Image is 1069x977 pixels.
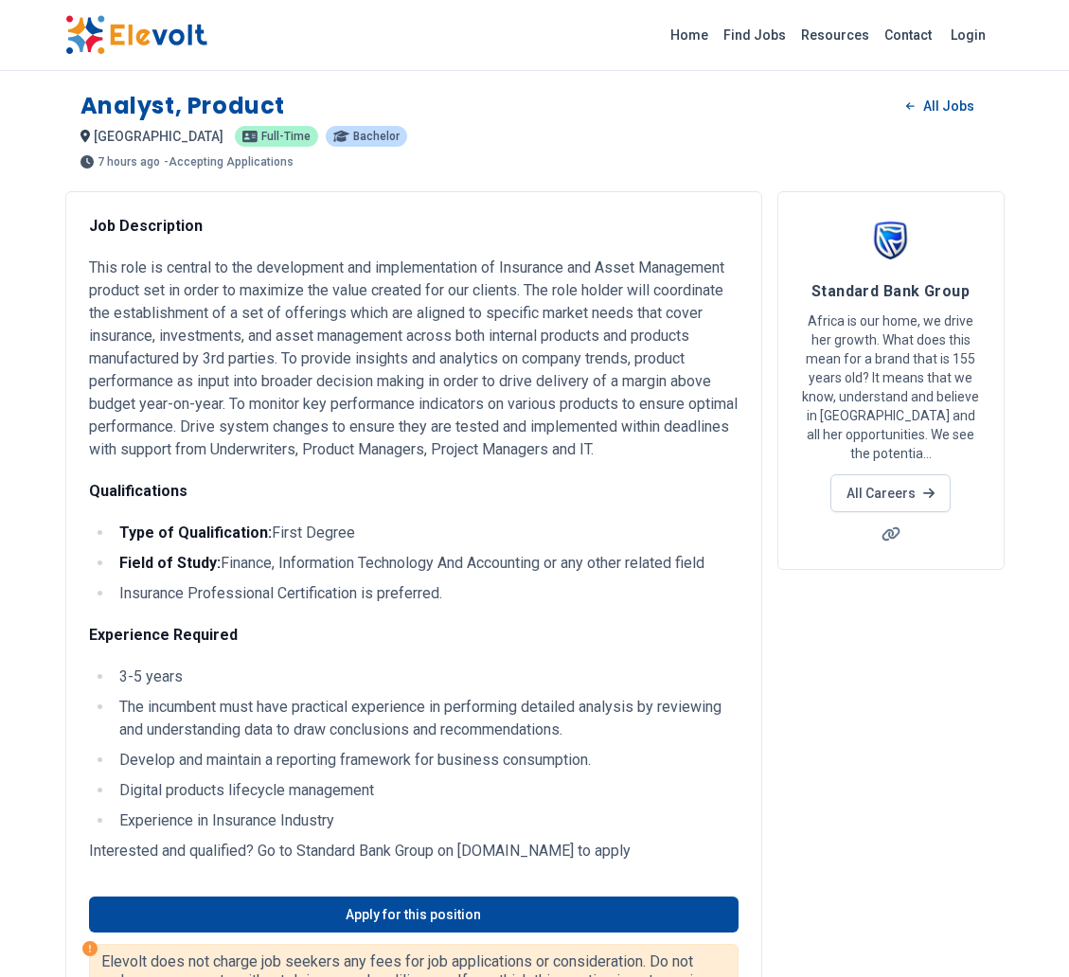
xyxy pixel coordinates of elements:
[114,582,739,605] li: Insurance Professional Certification is preferred.
[89,840,739,862] p: Interested and qualified? Go to Standard Bank Group on [DOMAIN_NAME] to apply
[114,749,739,772] li: Develop and maintain a reporting framework for business consumption.
[114,809,739,832] li: Experience in Insurance Industry
[114,522,739,544] li: First Degree
[114,666,739,688] li: 3-5 years
[811,282,971,300] span: Standard Bank Group
[114,696,739,741] li: The incumbent must have practical experience in performing detailed analysis by reviewing and und...
[98,156,160,168] span: 7 hours ago
[80,91,286,121] h1: Analyst, Product
[119,554,221,572] strong: Field of Study:
[939,16,997,54] a: Login
[830,474,951,512] a: All Careers
[877,20,939,50] a: Contact
[89,257,739,461] p: This role is central to the development and implementation of Insurance and Asset Management prod...
[353,131,400,142] span: Bachelor
[891,92,989,120] a: All Jobs
[867,215,915,262] img: Standard Bank Group
[114,779,739,802] li: Digital products lifecycle management
[801,311,981,463] p: Africa is our home, we drive her growth. What does this mean for a brand that is 155 years old? I...
[716,20,793,50] a: Find Jobs
[89,482,187,500] strong: Qualifications
[164,156,294,168] p: - Accepting Applications
[114,552,739,575] li: Finance, Information Technology And Accounting or any other related field
[65,15,207,55] img: Elevolt
[89,626,238,644] strong: Experience Required
[793,20,877,50] a: Resources
[89,897,739,933] a: Apply for this position
[89,217,203,235] strong: Job Description
[261,131,311,142] span: Full-time
[94,129,223,144] span: [GEOGRAPHIC_DATA]
[119,524,272,542] strong: Type of Qualification:
[663,20,716,50] a: Home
